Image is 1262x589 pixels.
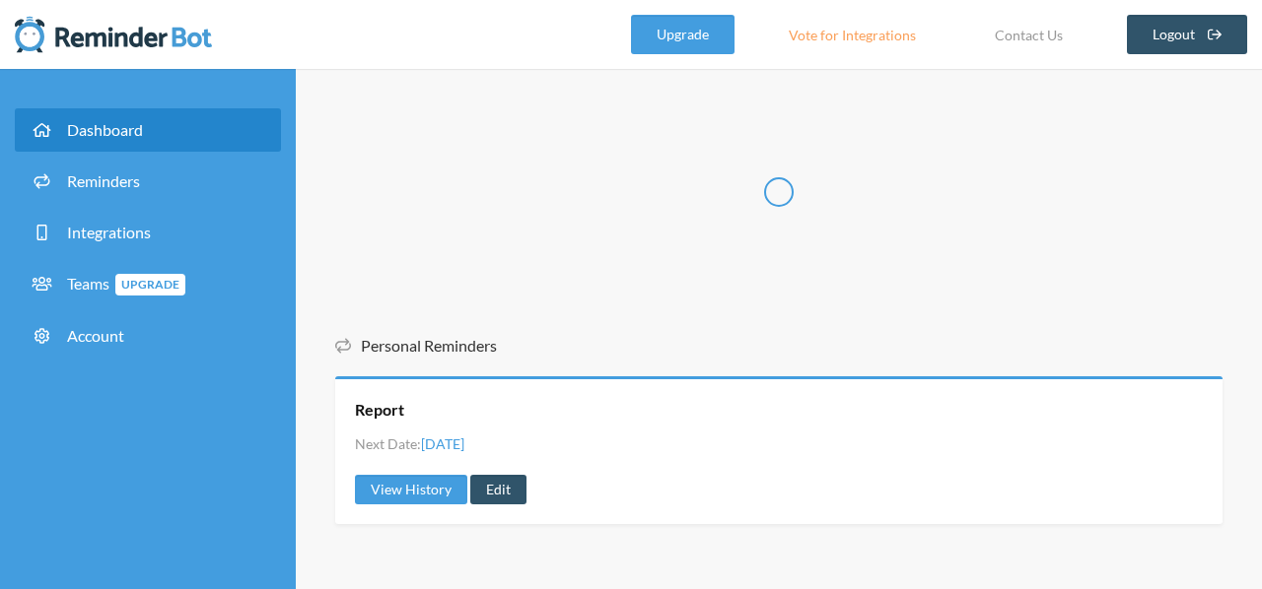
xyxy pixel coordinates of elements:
[335,335,1223,357] h5: Personal Reminders
[15,262,281,306] a: TeamsUpgrade
[15,108,281,152] a: Dashboard
[67,326,124,345] span: Account
[764,15,941,54] a: Vote for Integrations
[15,211,281,254] a: Integrations
[1127,15,1248,54] a: Logout
[355,399,404,421] a: Report
[631,15,735,54] a: Upgrade
[67,274,185,293] span: Teams
[67,223,151,241] span: Integrations
[15,15,212,54] img: Reminder Bot
[115,274,185,295] span: Upgrade
[355,475,467,504] a: View History
[421,435,464,452] span: [DATE]
[970,15,1087,54] a: Contact Us
[67,120,143,139] span: Dashboard
[15,160,281,203] a: Reminders
[470,475,526,504] a: Edit
[355,433,464,454] li: Next Date:
[67,171,140,190] span: Reminders
[15,314,281,358] a: Account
